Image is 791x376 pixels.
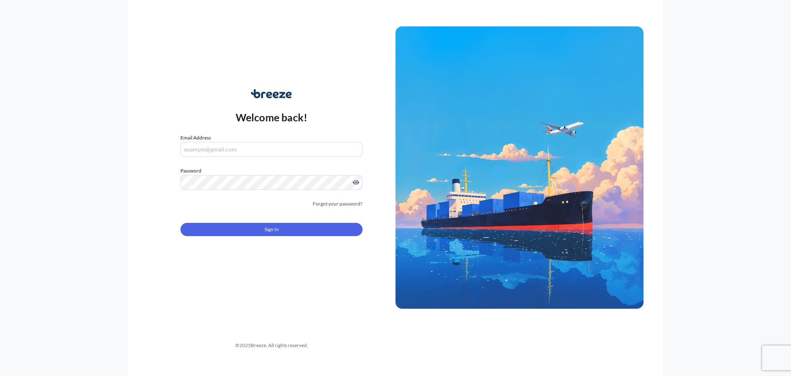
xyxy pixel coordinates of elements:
div: © 2025 Breeze. All rights reserved. [147,341,395,350]
a: Forgot your password? [313,200,363,208]
span: Sign In [264,225,279,234]
p: Welcome back! [236,111,308,124]
label: Email Address [180,134,211,142]
button: Show password [353,179,359,186]
label: Password [180,167,363,175]
img: Ship illustration [395,26,644,309]
input: example@gmail.com [180,142,363,157]
button: Sign In [180,223,363,236]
